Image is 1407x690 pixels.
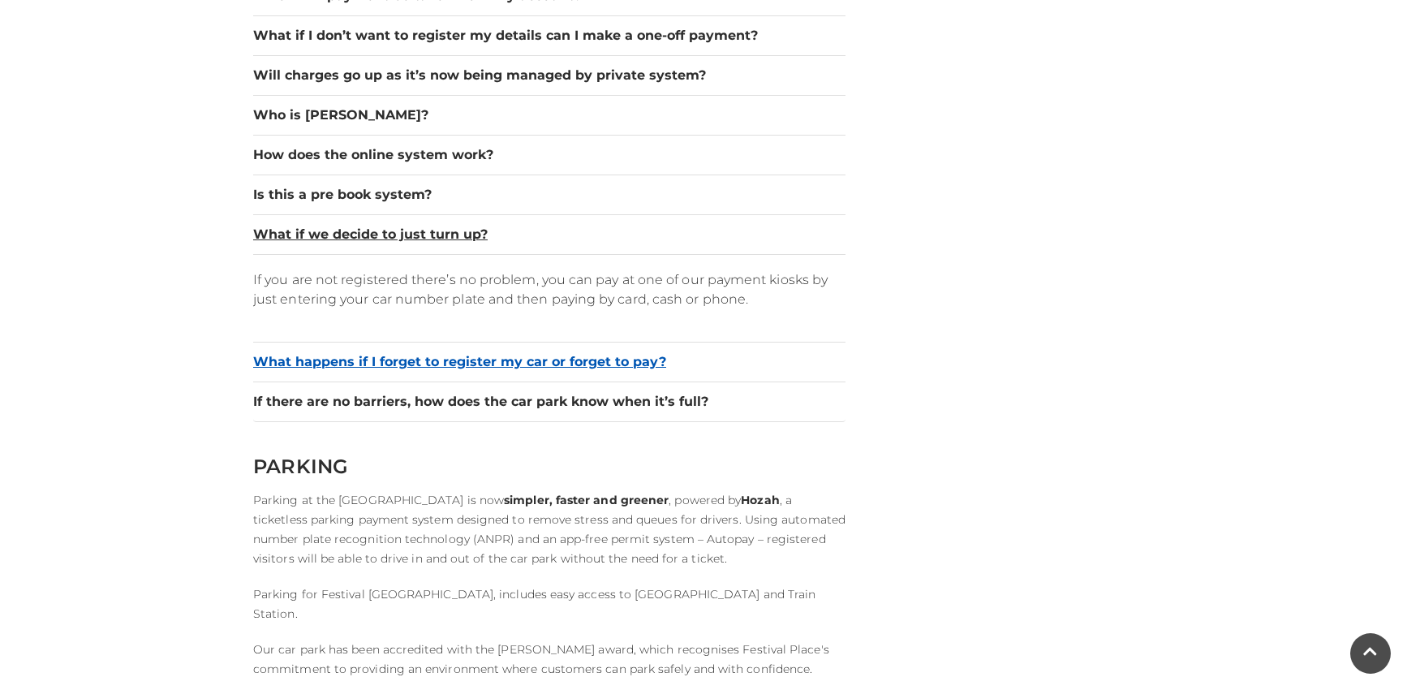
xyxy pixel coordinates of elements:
[253,392,845,412] button: If there are no barriers, how does the car park know when it’s full?
[253,145,845,165] button: How does the online system work?
[253,106,845,125] button: Who is [PERSON_NAME]?
[253,185,845,205] button: Is this a pre book system?
[253,455,845,478] h2: PARKING
[253,26,845,45] button: What if I don’t want to register my details can I make a one-off payment?
[253,66,845,85] button: Will charges go up as it’s now being managed by private system?
[741,493,779,507] strong: Hozah
[253,584,845,623] p: Parking for Festival [GEOGRAPHIC_DATA], includes easy access to [GEOGRAPHIC_DATA] and Train Station.
[253,352,845,372] button: What happens if I forget to register my car or forget to pay?
[253,270,845,309] p: If you are not registered there’s no problem, you can pay at one of our payment kiosks by just en...
[253,640,845,679] p: Our car park has been accredited with the [PERSON_NAME] award, which recognises Festival Place's ...
[253,225,845,244] button: What if we decide to just turn up?
[504,493,669,507] strong: simpler, faster and greener
[253,490,845,568] p: Parking at the [GEOGRAPHIC_DATA] is now , powered by , a ticketless parking payment system design...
